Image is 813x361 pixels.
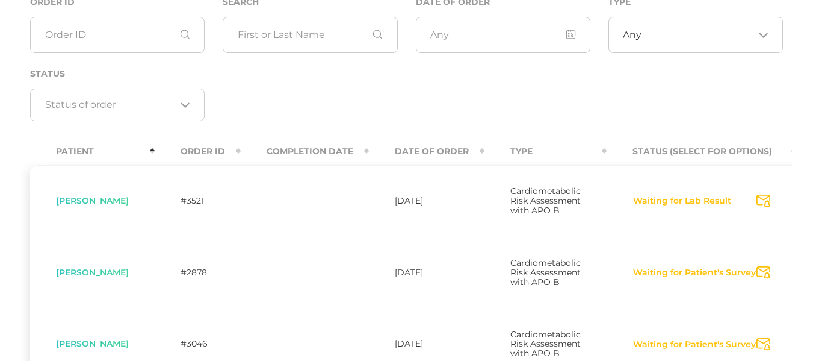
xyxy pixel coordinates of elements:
[484,138,607,165] th: Type : activate to sort column ascending
[241,138,369,165] th: Completion Date : activate to sort column ascending
[632,267,756,279] button: Waiting for Patient's Survey
[45,99,176,111] input: Search for option
[155,237,241,309] td: #2878
[756,338,770,351] svg: Send Notification
[416,17,590,53] input: Any
[641,29,753,41] input: Search for option
[56,267,129,278] span: [PERSON_NAME]
[632,195,732,207] button: Waiting for Lab Result
[30,17,205,53] input: Order ID
[223,17,397,53] input: First or Last Name
[56,338,129,349] span: [PERSON_NAME]
[607,138,796,165] th: Status (Select for Options) : activate to sort column ascending
[155,165,241,237] td: #3521
[510,186,581,216] span: Cardiometabolic Risk Assessment with APO B
[608,17,783,53] div: Search for option
[56,195,129,206] span: [PERSON_NAME]
[632,339,756,351] button: Waiting for Patient's Survey
[369,138,484,165] th: Date Of Order : activate to sort column ascending
[756,195,770,207] svg: Send Notification
[756,266,770,279] svg: Send Notification
[30,69,65,79] label: Status
[369,237,484,309] td: [DATE]
[30,138,155,165] th: Patient : activate to sort column descending
[623,29,641,41] span: Any
[510,257,581,287] span: Cardiometabolic Risk Assessment with APO B
[369,165,484,237] td: [DATE]
[30,89,205,121] div: Search for option
[510,329,581,359] span: Cardiometabolic Risk Assessment with APO B
[155,138,241,165] th: Order ID : activate to sort column ascending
